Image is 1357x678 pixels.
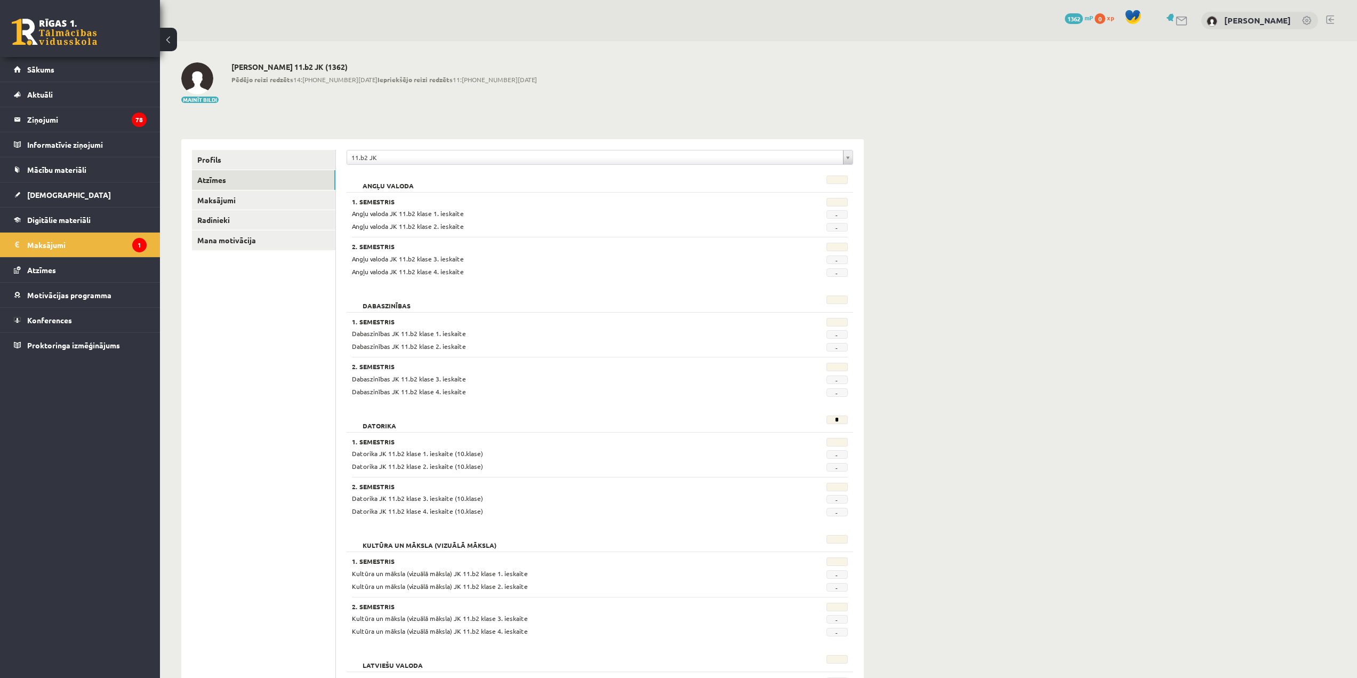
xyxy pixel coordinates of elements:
h3: 1. Semestris [352,557,762,565]
span: Kultūra un māksla (vizuālā māksla) JK 11.b2 klase 3. ieskaite [352,614,528,623]
a: Informatīvie ziņojumi [14,132,147,157]
span: Aktuāli [27,90,53,99]
span: Dabaszinības JK 11.b2 klase 2. ieskaite [352,342,466,350]
span: Motivācijas programma [27,290,111,300]
span: - [826,508,848,516]
span: Datorika JK 11.b2 klase 3. ieskaite (10.klase) [352,494,483,502]
i: 1 [132,238,147,252]
span: Angļu valoda JK 11.b2 klase 1. ieskaite [352,209,464,218]
span: [DEMOGRAPHIC_DATA] [27,190,111,200]
a: Konferences [14,308,147,332]
a: [DEMOGRAPHIC_DATA] [14,182,147,207]
h2: Latviešu valoda [352,655,433,666]
span: Datorika JK 11.b2 klase 2. ieskaite (10.klase) [352,462,483,470]
h2: Datorika [352,416,407,426]
img: Liena Lūsīte [181,62,213,94]
span: 14:[PHONE_NUMBER][DATE] 11:[PHONE_NUMBER][DATE] [231,75,537,84]
span: 11.b2 JK [351,150,839,164]
a: 11.b2 JK [347,150,853,164]
span: 0 [1095,13,1105,24]
a: Maksājumi1 [14,233,147,257]
a: Maksājumi [192,190,335,210]
h2: Dabaszinības [352,296,421,306]
a: Radinieki [192,210,335,230]
span: Datorika JK 11.b2 klase 4. ieskaite (10.klase) [352,507,483,515]
a: Rīgas 1. Tālmācības vidusskola [12,19,97,45]
legend: Informatīvie ziņojumi [27,132,147,157]
span: - [826,583,848,592]
span: - [826,343,848,352]
button: Mainīt bildi [181,97,219,103]
span: Dabaszinības JK 11.b2 klase 3. ieskaite [352,374,466,383]
span: mP [1085,13,1093,22]
span: Digitālie materiāli [27,215,91,225]
a: Atzīmes [192,170,335,190]
span: - [826,210,848,219]
span: Angļu valoda JK 11.b2 klase 3. ieskaite [352,254,464,263]
legend: Ziņojumi [27,107,147,132]
span: Datorika JK 11.b2 klase 1. ieskaite (10.klase) [352,449,483,458]
span: Dabaszinības JK 11.b2 klase 4. ieskaite [352,387,466,396]
span: 1362 [1065,13,1083,24]
a: [PERSON_NAME] [1224,15,1291,26]
a: Sākums [14,57,147,82]
span: - [826,495,848,504]
a: Mana motivācija [192,230,335,250]
span: Angļu valoda JK 11.b2 klase 4. ieskaite [352,267,464,276]
span: Konferences [27,315,72,325]
span: Mācību materiāli [27,165,86,174]
span: - [826,268,848,277]
span: - [826,463,848,472]
legend: Maksājumi [27,233,147,257]
span: Kultūra un māksla (vizuālā māksla) JK 11.b2 klase 2. ieskaite [352,582,528,591]
a: Motivācijas programma [14,283,147,307]
h3: 1. Semestris [352,438,762,445]
i: 78 [132,113,147,127]
a: Ziņojumi78 [14,107,147,132]
h3: 2. Semestris [352,603,762,610]
b: Pēdējo reizi redzēts [231,75,293,84]
a: Profils [192,150,335,170]
span: Angļu valoda JK 11.b2 klase 2. ieskaite [352,222,464,230]
h3: 2. Semestris [352,483,762,490]
h3: 2. Semestris [352,243,762,250]
span: Kultūra un māksla (vizuālā māksla) JK 11.b2 klase 1. ieskaite [352,569,528,578]
img: Liena Lūsīte [1207,16,1217,27]
span: Proktoringa izmēģinājums [27,340,120,350]
a: Proktoringa izmēģinājums [14,333,147,357]
span: - [826,388,848,397]
span: - [826,450,848,459]
span: Dabaszinības JK 11.b2 klase 1. ieskaite [352,329,466,338]
h2: Angļu valoda [352,176,424,186]
span: - [826,628,848,636]
span: - [826,376,848,384]
a: Digitālie materiāli [14,208,147,232]
span: - [826,615,848,624]
span: - [826,223,848,232]
span: - [826,570,848,579]
span: - [826,256,848,264]
h3: 1. Semestris [352,198,762,205]
a: 1362 mP [1065,13,1093,22]
a: Atzīmes [14,258,147,282]
b: Iepriekšējo reizi redzēts [378,75,453,84]
h3: 1. Semestris [352,318,762,325]
a: Mācību materiāli [14,157,147,182]
span: Kultūra un māksla (vizuālā māksla) JK 11.b2 klase 4. ieskaite [352,627,528,635]
span: xp [1107,13,1114,22]
a: 0 xp [1095,13,1119,22]
span: Sākums [27,65,54,74]
h2: [PERSON_NAME] 11.b2 JK (1362) [231,62,537,71]
span: - [826,330,848,339]
h3: 2. Semestris [352,363,762,370]
span: Atzīmes [27,265,56,275]
a: Aktuāli [14,82,147,107]
h2: Kultūra un māksla (vizuālā māksla) [352,535,507,546]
